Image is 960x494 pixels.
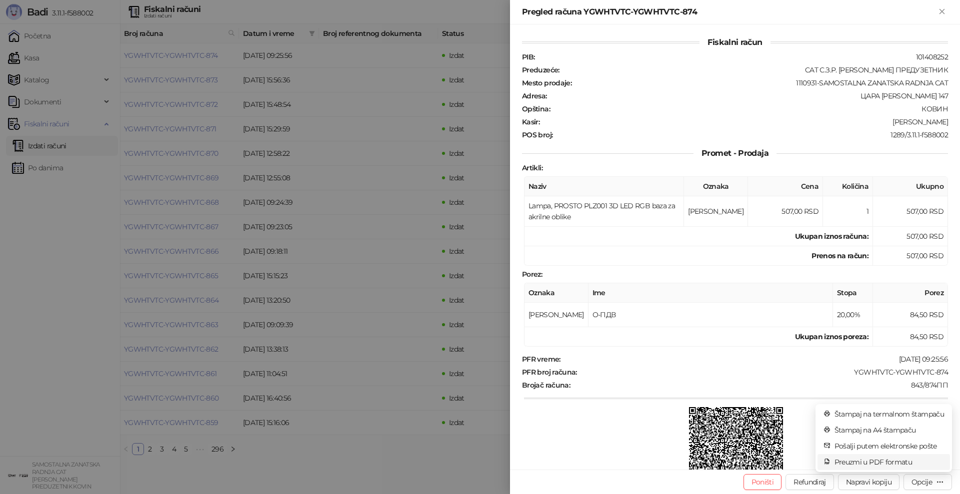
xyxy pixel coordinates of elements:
[540,117,949,126] div: [PERSON_NAME]
[811,251,868,260] strong: Prenos na račun :
[873,327,948,347] td: 84,50 RSD
[522,163,542,172] strong: Artikli :
[693,148,776,158] span: Promet - Prodaja
[588,303,833,327] td: О-ПДВ
[684,177,748,196] th: Oznaka
[903,474,952,490] button: Opcije
[561,355,949,364] div: [DATE] 09:25:56
[873,283,948,303] th: Porez
[553,130,949,139] div: 1289/3.11.1-f588002
[699,37,770,47] span: Fiskalni račun
[795,232,868,241] strong: Ukupan iznos računa :
[873,227,948,246] td: 507,00 RSD
[522,6,936,18] div: Pregled računa YGWHTVTC-YGWHTVTC-874
[684,196,748,227] td: [PERSON_NAME]
[838,474,899,490] button: Napravi kopiju
[535,52,949,61] div: 101408252
[522,65,559,74] strong: Preduzeće :
[548,91,949,100] div: ЦАРА [PERSON_NAME] 147
[522,52,534,61] strong: PIB :
[834,441,944,452] span: Pošalji putem elektronske pošte
[522,130,552,139] strong: POS broj :
[834,425,944,436] span: Štampaj na A4 štampaču
[785,474,834,490] button: Refundiraj
[522,381,570,390] strong: Brojač računa :
[833,283,873,303] th: Stopa
[823,177,873,196] th: Količina
[522,117,539,126] strong: Kasir :
[524,283,588,303] th: Oznaka
[748,177,823,196] th: Cena
[522,368,577,377] strong: PFR broj računa :
[551,104,949,113] div: КОВИН
[524,196,684,227] td: Lampa, PROSTO PLZ001 3D LED RGB baza za akrilne oblike
[911,478,932,487] div: Opcije
[578,368,949,377] div: YGWHTVTC-YGWHTVTC-874
[572,78,949,87] div: 1110931-SAMOSTALNA ZANATSKA RADNJA CAT
[834,457,944,468] span: Preuzmi u PDF formatu
[873,303,948,327] td: 84,50 RSD
[522,91,547,100] strong: Adresa :
[522,270,542,279] strong: Porez :
[524,177,684,196] th: Naziv
[833,303,873,327] td: 20,00%
[873,246,948,266] td: 507,00 RSD
[873,177,948,196] th: Ukupno
[873,196,948,227] td: 507,00 RSD
[571,381,949,390] div: 843/874ПП
[846,478,891,487] span: Napravi kopiju
[748,196,823,227] td: 507,00 RSD
[823,196,873,227] td: 1
[834,409,944,420] span: Štampaj na termalnom štampaču
[795,332,868,341] strong: Ukupan iznos poreza:
[743,474,782,490] button: Poništi
[522,355,560,364] strong: PFR vreme :
[936,6,948,18] button: Zatvori
[522,104,550,113] strong: Opština :
[524,303,588,327] td: [PERSON_NAME]
[560,65,949,74] div: CAT С.З.Р. [PERSON_NAME] ПРЕДУЗЕТНИК
[522,78,571,87] strong: Mesto prodaje :
[588,283,833,303] th: Ime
